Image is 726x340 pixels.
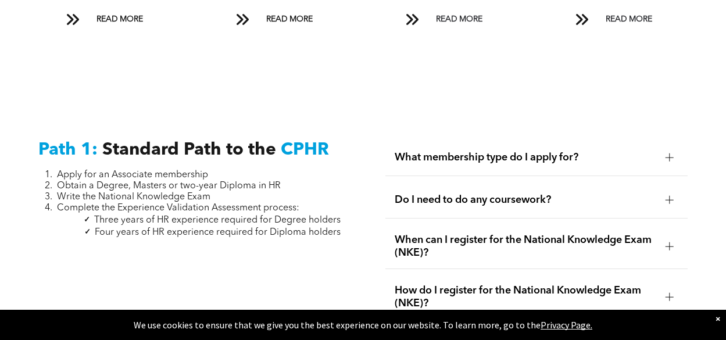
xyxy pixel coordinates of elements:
span: How do I register for the National Knowledge Exam (NKE)? [395,284,656,310]
a: Privacy Page. [541,319,592,331]
span: Three years of HR experience required for Degree holders [94,216,341,225]
span: READ MORE [262,9,317,30]
span: Apply for an Associate membership [57,170,208,180]
span: READ MORE [432,9,487,30]
span: Complete the Experience Validation Assessment process: [57,203,299,213]
a: READ MORE [58,9,158,30]
span: CPHR [281,141,329,159]
a: READ MORE [228,9,328,30]
a: READ MORE [567,9,667,30]
span: When can I register for the National Knowledge Exam (NKE)? [395,234,656,259]
span: Obtain a Degree, Masters or two-year Diploma in HR [57,181,281,191]
div: Dismiss notification [716,313,720,324]
span: Do I need to do any coursework? [395,194,656,206]
span: Standard Path to the [102,141,276,159]
span: Path 1: [38,141,98,159]
span: Write the National Knowledge Exam [57,192,210,202]
a: READ MORE [398,9,498,30]
span: What membership type do I apply for? [395,151,656,164]
span: Four years of HR experience required for Diploma holders [95,228,341,237]
span: READ MORE [602,9,656,30]
span: READ MORE [92,9,147,30]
